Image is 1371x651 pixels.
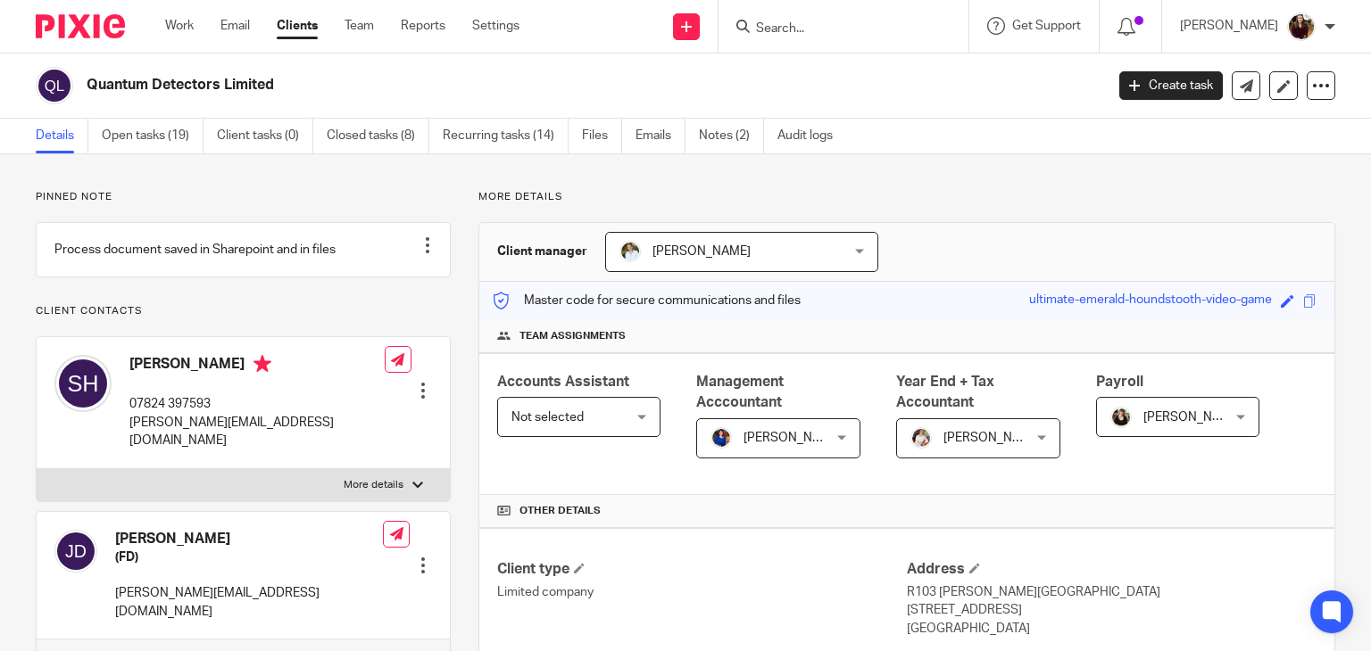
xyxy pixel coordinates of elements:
img: sarah-royle.jpg [619,241,641,262]
img: Helen%20Campbell.jpeg [1110,407,1132,428]
p: [PERSON_NAME][EMAIL_ADDRESS][DOMAIN_NAME] [129,414,385,450]
span: Accounts Assistant [497,375,629,389]
span: Payroll [1096,375,1143,389]
span: Other details [519,504,601,518]
a: Details [36,119,88,153]
a: Files [582,119,622,153]
a: Client tasks (0) [217,119,313,153]
a: Open tasks (19) [102,119,204,153]
a: Recurring tasks (14) [443,119,569,153]
a: Settings [472,17,519,35]
a: Notes (2) [699,119,764,153]
a: Reports [401,17,445,35]
span: Management Acccountant [696,375,784,409]
img: svg%3E [54,530,97,573]
p: More details [344,478,403,492]
a: Work [165,17,194,35]
h4: [PERSON_NAME] [129,355,385,377]
a: Clients [277,17,318,35]
span: Get Support [1012,20,1081,32]
i: Primary [253,355,271,373]
span: [PERSON_NAME] [652,245,751,258]
p: More details [478,190,1335,204]
p: [PERSON_NAME][EMAIL_ADDRESS][DOMAIN_NAME] [115,584,383,621]
h5: (FD) [115,548,383,566]
a: Team [345,17,374,35]
img: Nicole.jpeg [710,427,732,449]
img: svg%3E [36,67,73,104]
p: Pinned note [36,190,451,204]
img: Pixie [36,14,125,38]
p: R103 [PERSON_NAME][GEOGRAPHIC_DATA] [907,583,1317,601]
img: Kayleigh%20Henson.jpeg [910,427,932,449]
a: Audit logs [777,119,846,153]
span: Team assignments [519,329,626,343]
p: Limited company [497,583,907,601]
h3: Client manager [497,243,587,260]
p: Client contacts [36,304,451,318]
a: Email [220,17,250,35]
a: Closed tasks (8) [327,119,429,153]
h4: Client type [497,560,907,579]
p: [GEOGRAPHIC_DATA] [907,620,1317,638]
img: svg%3E [54,355,112,412]
img: MaxAcc_Sep21_ElliDeanPhoto_030.jpg [1287,12,1316,41]
div: ultimate-emerald-houndstooth-video-game [1029,291,1272,311]
a: Emails [636,119,685,153]
span: Not selected [511,411,584,424]
p: 07824 397593 [129,395,385,413]
p: [PERSON_NAME] [1180,17,1278,35]
span: [PERSON_NAME] [943,432,1042,444]
span: Year End + Tax Accountant [896,375,994,409]
input: Search [754,21,915,37]
h2: Quantum Detectors Limited [87,76,892,95]
p: Master code for secure communications and files [493,292,801,309]
a: Create task [1119,71,1223,100]
h4: [PERSON_NAME] [115,530,383,548]
span: [PERSON_NAME] [744,432,842,444]
p: [STREET_ADDRESS] [907,601,1317,619]
span: [PERSON_NAME] [1143,411,1242,424]
h4: Address [907,560,1317,579]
